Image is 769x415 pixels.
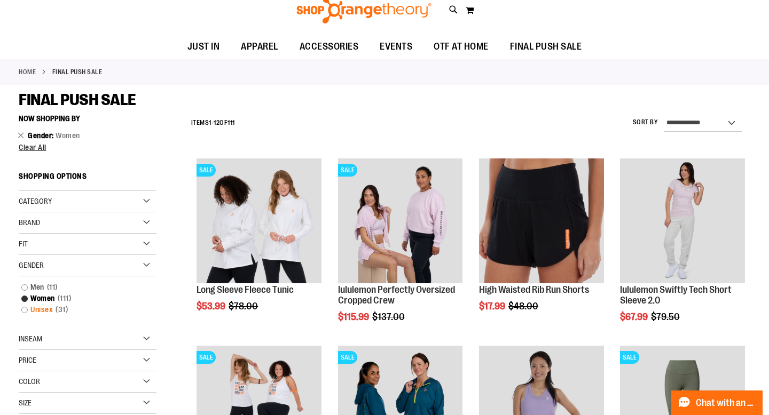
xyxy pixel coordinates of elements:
span: Fit [19,240,28,248]
img: lululemon Swiftly Tech Short Sleeve 2.0 [620,158,745,283]
label: Sort By [633,118,658,127]
span: FINAL PUSH SALE [510,35,582,59]
span: $79.50 [651,312,681,322]
button: Chat with an Expert [671,390,763,415]
span: Gender [28,131,56,140]
strong: Shopping Options [19,167,156,191]
span: $115.99 [338,312,371,322]
span: Color [19,377,40,386]
a: OTF AT HOME [423,35,499,59]
a: Men11 [16,282,148,293]
span: Chat with an Expert [696,398,756,408]
a: Clear All [19,143,156,151]
span: SALE [338,164,357,177]
span: FINAL PUSH SALE [19,91,136,109]
div: product [333,153,468,349]
span: Inseam [19,334,42,343]
a: Unisex31 [16,304,148,315]
a: Long Sleeve Fleece Tunic [197,284,294,295]
span: OTF AT HOME [434,35,489,59]
span: SALE [197,351,216,364]
span: Brand [19,218,40,227]
a: JUST IN [177,35,231,59]
span: $67.99 [620,312,649,322]
a: lululemon Swiftly Tech Short Sleeve 2.0 [620,158,745,285]
span: EVENTS [380,35,412,59]
span: Clear All [19,143,46,151]
span: $53.99 [197,301,227,312]
span: 11 [44,282,60,293]
a: EVENTS [369,35,423,59]
a: lululemon Perfectly Oversized Cropped Crew [338,284,455,306]
a: ACCESSORIES [289,35,370,59]
span: $78.00 [229,301,260,312]
a: Home [19,67,36,77]
span: Gender [19,261,44,269]
span: $48.00 [508,301,540,312]
a: Product image for Fleece Long SleeveSALE [197,158,321,285]
span: 1 [209,119,211,126]
span: 111 [55,293,74,304]
span: SALE [338,351,357,364]
a: APPAREL [230,35,289,59]
img: High Waisted Rib Run Shorts [479,158,604,283]
a: FINAL PUSH SALE [499,35,593,59]
span: Size [19,398,32,407]
a: lululemon Swiftly Tech Short Sleeve 2.0 [620,284,732,306]
a: Women111 [16,293,148,304]
span: ACCESSORIES [300,35,359,59]
span: JUST IN [187,35,220,59]
a: lululemon Perfectly Oversized Cropped CrewSALE [338,158,463,285]
span: 31 [53,304,70,315]
span: Women [56,131,80,140]
span: $17.99 [479,301,507,312]
span: $137.00 [372,312,406,322]
span: 111 [227,119,235,126]
div: product [474,153,609,339]
h2: Items - of [191,115,235,131]
span: SALE [620,351,639,364]
span: Price [19,356,36,364]
a: High Waisted Rib Run Shorts [479,158,604,285]
button: Now Shopping by [19,109,85,127]
a: High Waisted Rib Run Shorts [479,284,589,295]
span: APPAREL [241,35,278,59]
div: product [615,153,750,349]
div: product [191,153,327,339]
strong: FINAL PUSH SALE [52,67,103,77]
span: Category [19,197,52,205]
span: SALE [197,164,216,177]
img: Product image for Fleece Long Sleeve [197,158,321,283]
img: lululemon Perfectly Oversized Cropped Crew [338,158,463,283]
span: 12 [214,119,219,126]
